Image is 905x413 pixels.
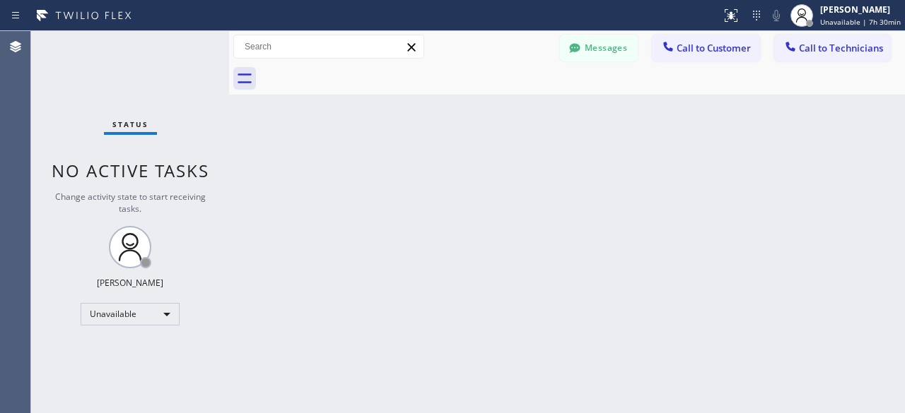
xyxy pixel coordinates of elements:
button: Call to Technicians [774,35,891,61]
input: Search [234,35,424,58]
button: Call to Customer [652,35,760,61]
button: Mute [766,6,786,25]
button: Messages [560,35,638,61]
span: Status [112,119,148,129]
div: [PERSON_NAME] [97,277,163,289]
span: Call to Customer [677,42,751,54]
div: Unavailable [81,303,180,325]
span: Change activity state to start receiving tasks. [55,191,206,215]
div: [PERSON_NAME] [820,4,901,16]
span: Call to Technicians [799,42,883,54]
span: No active tasks [52,159,209,182]
span: Unavailable | 7h 30min [820,17,901,27]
